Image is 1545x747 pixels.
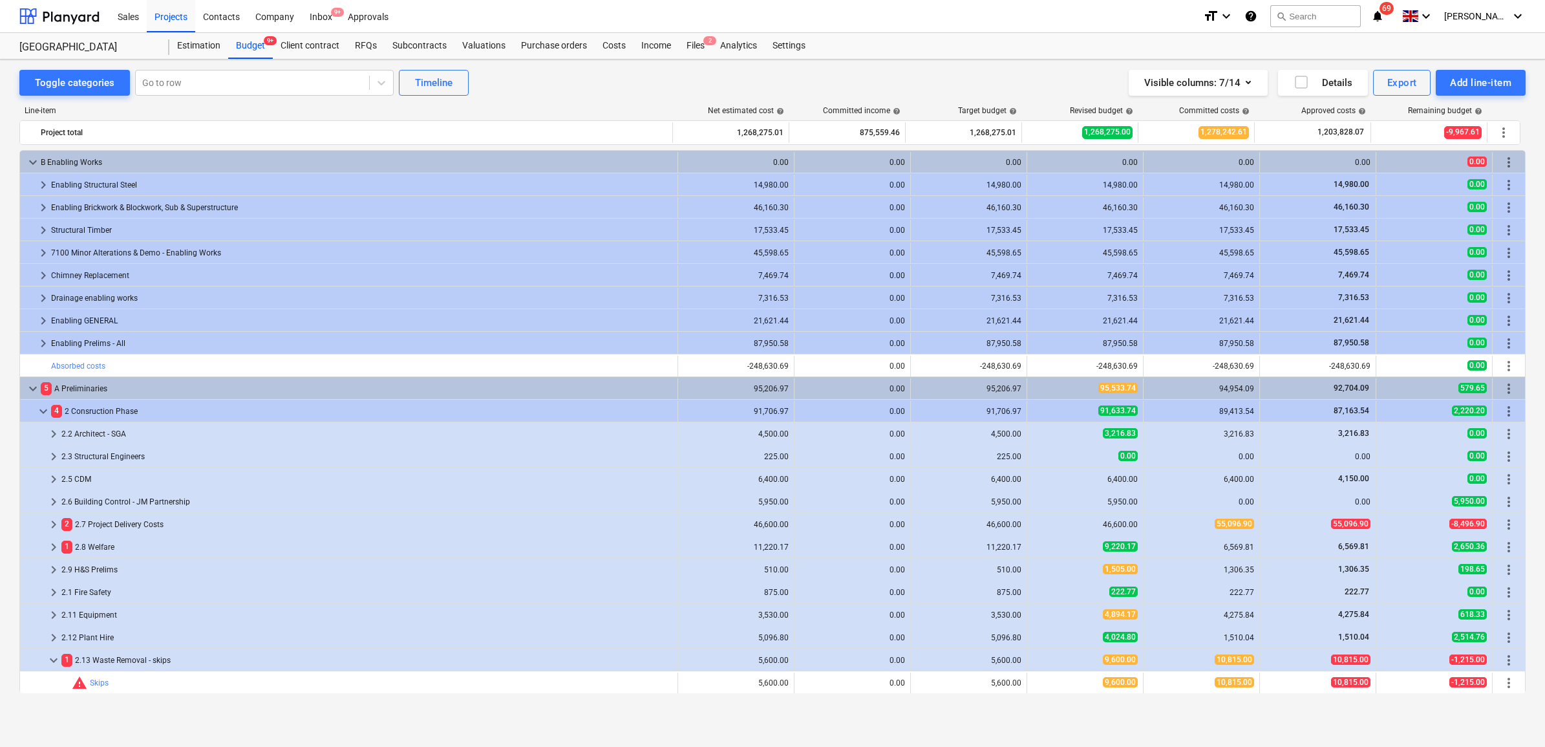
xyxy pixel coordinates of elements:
[169,33,228,59] a: Estimation
[916,588,1021,597] div: 875.00
[683,339,789,348] div: 87,950.58
[228,33,273,59] a: Budget9+
[51,333,672,354] div: Enabling Prelims - All
[1032,203,1138,212] div: 46,160.30
[25,155,41,170] span: keyboard_arrow_down
[1149,384,1254,393] div: 94,954.09
[774,107,784,115] span: help
[1032,362,1138,371] div: -248,630.69
[1501,222,1517,238] span: More actions
[1467,428,1487,438] span: 0.00
[916,475,1021,484] div: 6,400.00
[1501,539,1517,555] span: More actions
[61,541,72,553] span: 1
[634,33,679,59] div: Income
[1501,155,1517,170] span: More actions
[19,41,154,54] div: [GEOGRAPHIC_DATA]
[1032,475,1138,484] div: 6,400.00
[1332,406,1370,415] span: 87,163.54
[1123,107,1133,115] span: help
[683,497,789,506] div: 5,950.00
[36,268,51,283] span: keyboard_arrow_right
[916,339,1021,348] div: 87,950.58
[1149,226,1254,235] div: 17,533.45
[1501,630,1517,645] span: More actions
[800,294,905,303] div: 0.00
[916,294,1021,303] div: 7,316.53
[683,452,789,461] div: 225.00
[916,543,1021,552] div: 11,220.17
[1278,70,1368,96] button: Details
[51,175,672,195] div: Enabling Structural Steel
[19,106,674,115] div: Line-item
[765,33,813,59] a: Settings
[25,381,41,396] span: keyboard_arrow_down
[51,401,672,422] div: 2 Consruction Phase
[1118,451,1138,461] span: 0.00
[1294,74,1352,91] div: Details
[1265,362,1370,371] div: -248,630.69
[1450,74,1511,91] div: Add line-item
[800,316,905,325] div: 0.00
[1219,8,1234,24] i: keyboard_arrow_down
[1418,8,1434,24] i: keyboard_arrow_down
[1501,494,1517,510] span: More actions
[1265,497,1370,506] div: 0.00
[1032,520,1138,529] div: 46,600.00
[1239,107,1250,115] span: help
[1149,180,1254,189] div: 14,980.00
[916,429,1021,438] div: 4,500.00
[1149,158,1254,167] div: 0.00
[51,405,62,417] span: 4
[61,559,672,580] div: 2.9 H&S Prelims
[46,539,61,555] span: keyboard_arrow_right
[916,497,1021,506] div: 5,950.00
[1501,404,1517,419] span: More actions
[61,537,672,558] div: 2.8 Welfare
[800,407,905,416] div: 0.00
[1332,202,1370,211] span: 46,160.30
[51,197,672,218] div: Enabling Brickwork & Blockwork, Sub & Superstructure
[1265,158,1370,167] div: 0.00
[41,152,672,173] div: B Enabling Works
[1458,383,1487,393] span: 579.65
[916,384,1021,393] div: 95,206.97
[683,407,789,416] div: 91,706.97
[51,220,672,241] div: Structural Timber
[1501,471,1517,487] span: More actions
[679,33,712,59] div: Files
[823,106,900,115] div: Committed income
[51,265,672,286] div: Chimney Replacement
[1149,565,1254,574] div: 1,306.35
[916,316,1021,325] div: 21,621.44
[1467,360,1487,371] span: 0.00
[399,70,469,96] button: Timeline
[1032,226,1138,235] div: 17,533.45
[1467,202,1487,212] span: 0.00
[800,362,905,371] div: 0.00
[36,290,51,306] span: keyboard_arrow_right
[46,630,61,645] span: keyboard_arrow_right
[454,33,513,59] div: Valuations
[1337,610,1370,619] span: 4,275.84
[513,33,595,59] div: Purchase orders
[1103,609,1138,620] span: 4,894.17
[1337,429,1370,438] span: 3,216.83
[61,605,672,625] div: 2.11 Equipment
[678,122,783,143] div: 1,268,275.01
[1444,126,1482,138] span: -9,967.61
[1501,426,1517,442] span: More actions
[1337,565,1370,574] span: 1,306.35
[273,33,347,59] a: Client contract
[36,404,51,419] span: keyboard_arrow_down
[1496,125,1511,140] span: More actions
[683,384,789,393] div: 95,206.97
[1082,126,1133,138] span: 1,268,275.00
[800,339,905,348] div: 0.00
[1467,315,1487,325] span: 0.00
[683,294,789,303] div: 7,316.53
[1510,8,1526,24] i: keyboard_arrow_down
[800,520,905,529] div: 0.00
